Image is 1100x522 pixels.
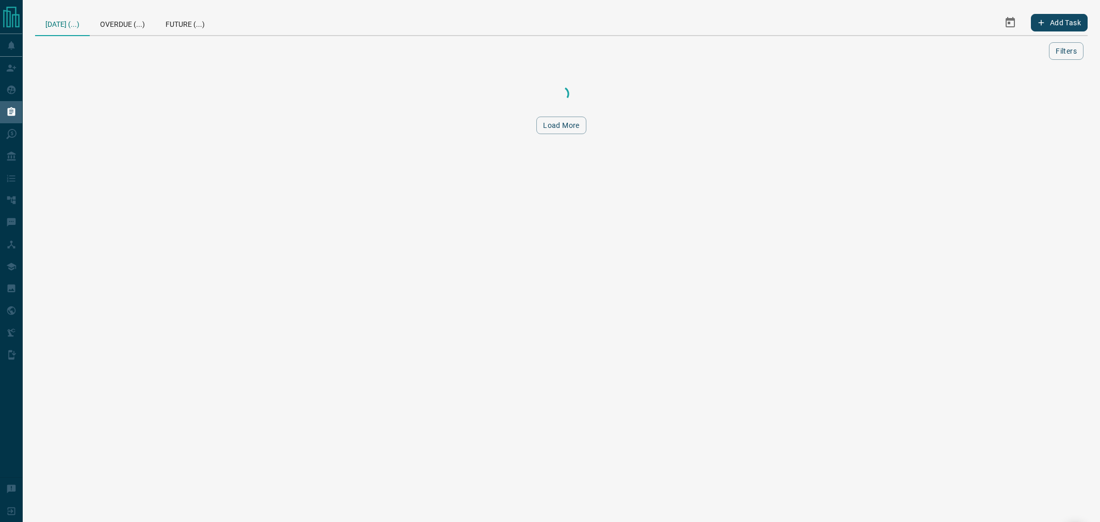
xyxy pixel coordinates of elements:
div: Future (...) [155,10,215,35]
button: Load More [536,117,586,134]
button: Select Date Range [998,10,1023,35]
div: Loading [510,84,613,104]
button: Add Task [1031,14,1088,31]
div: [DATE] (...) [35,10,90,36]
button: Filters [1049,42,1083,60]
div: Overdue (...) [90,10,155,35]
